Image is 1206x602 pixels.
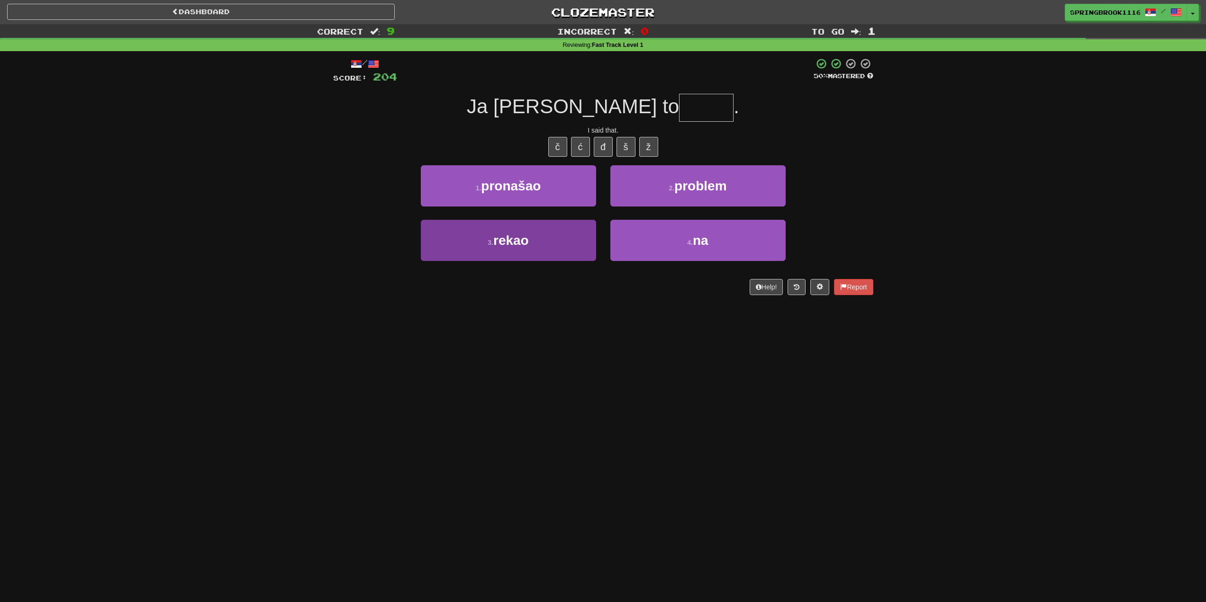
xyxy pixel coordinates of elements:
[481,179,541,193] span: pronašao
[1161,8,1166,14] span: /
[1065,4,1187,21] a: SpringBrook1116 /
[610,220,786,261] button: 4.na
[639,137,658,157] button: ž
[851,27,861,36] span: :
[571,137,590,157] button: ć
[610,165,786,207] button: 2.problem
[674,179,726,193] span: problem
[387,25,395,36] span: 9
[7,4,395,20] a: Dashboard
[687,239,693,246] small: 4 .
[814,72,828,80] span: 50 %
[693,233,708,248] span: na
[814,72,873,81] div: Mastered
[421,165,596,207] button: 1.pronašao
[592,42,644,48] strong: Fast Track Level 1
[333,58,397,70] div: /
[488,239,493,246] small: 3 .
[788,279,806,295] button: Round history (alt+y)
[373,71,397,82] span: 204
[594,137,613,157] button: đ
[669,184,674,192] small: 2 .
[1070,8,1140,17] span: SpringBrook1116
[370,27,381,36] span: :
[548,137,567,157] button: č
[624,27,634,36] span: :
[317,27,363,36] span: Correct
[493,233,529,248] span: rekao
[409,4,797,20] a: Clozemaster
[557,27,617,36] span: Incorrect
[333,74,367,82] span: Score:
[868,25,876,36] span: 1
[476,184,481,192] small: 1 .
[421,220,596,261] button: 3.rekao
[641,25,649,36] span: 0
[811,27,844,36] span: To go
[617,137,635,157] button: š
[734,95,739,117] span: .
[834,279,873,295] button: Report
[467,95,679,117] span: Ja [PERSON_NAME] to
[750,279,783,295] button: Help!
[333,126,873,135] div: I said that.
